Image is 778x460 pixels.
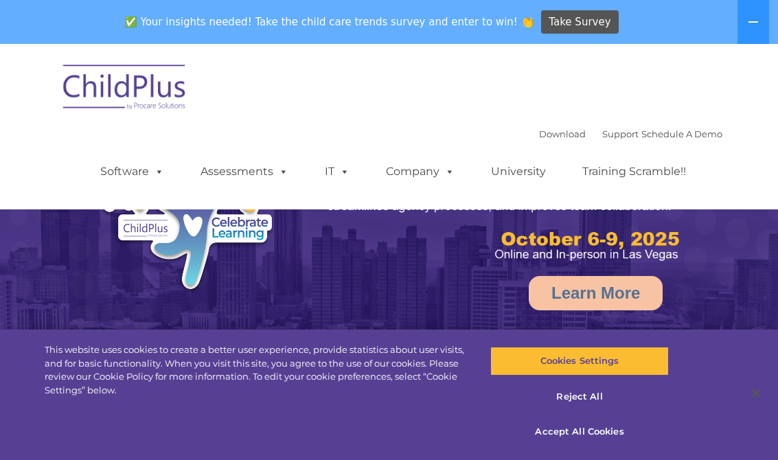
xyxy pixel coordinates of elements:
[549,10,610,34] span: Take Survey
[602,128,639,139] a: Support
[372,158,468,185] a: Company
[119,9,539,36] span: ✅ Your insights needed! Take the child care trends survey and enter to win! 👏
[45,343,467,397] div: This website uses cookies to create a better user experience, provide statistics about user visit...
[539,128,722,139] font: |
[641,128,722,139] a: Schedule A Demo
[490,347,670,376] button: Cookies Settings
[490,382,670,411] button: Reject All
[187,158,302,185] a: Assessments
[569,158,700,185] a: Training Scramble!!
[87,158,178,185] a: Software
[311,158,363,185] a: IT
[741,378,771,409] button: Close
[541,10,619,34] a: Take Survey
[539,128,586,139] a: Download
[529,276,663,310] a: Learn More
[477,158,560,185] a: University
[56,55,194,124] img: ChildPlus by Procare Solutions
[490,417,670,446] button: Accept All Cookies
